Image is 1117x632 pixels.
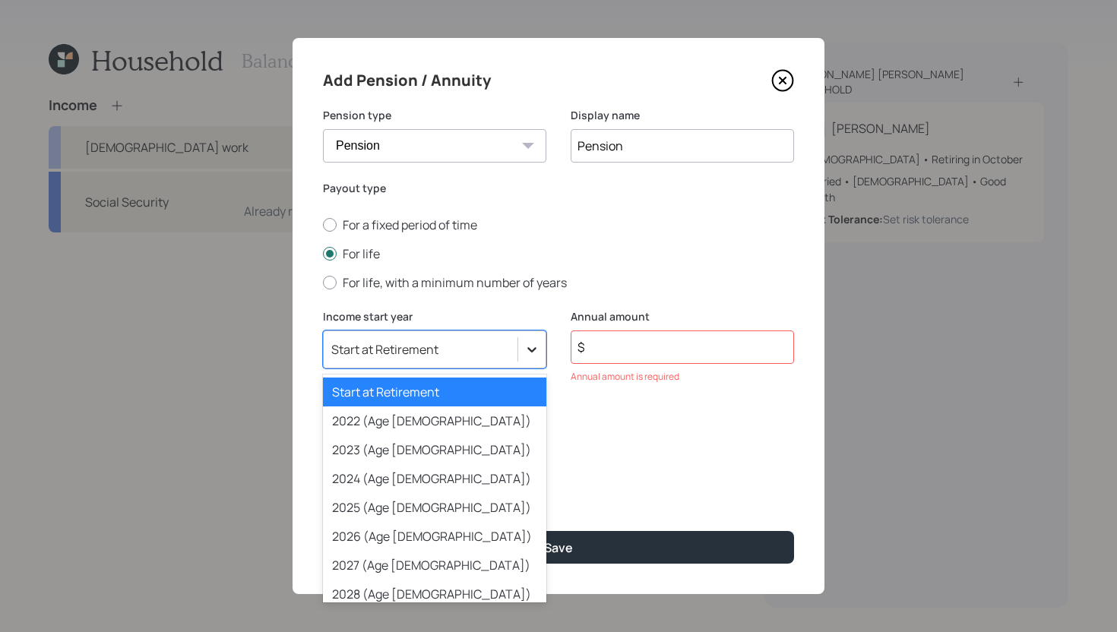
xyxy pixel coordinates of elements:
h4: Add Pension / Annuity [323,68,491,93]
label: For a fixed period of time [323,216,794,233]
label: Display name [571,108,794,123]
div: 2026 (Age [DEMOGRAPHIC_DATA]) [323,522,546,551]
button: Save [323,531,794,564]
div: 2023 (Age [DEMOGRAPHIC_DATA]) [323,435,546,464]
div: Annual amount is required [571,370,794,384]
div: 2024 (Age [DEMOGRAPHIC_DATA]) [323,464,546,493]
label: Annual amount [571,309,794,324]
div: 2028 (Age [DEMOGRAPHIC_DATA]) [323,580,546,608]
label: For life [323,245,794,262]
div: 2025 (Age [DEMOGRAPHIC_DATA]) [323,493,546,522]
label: Pension type [323,108,546,123]
div: Start at Retirement [331,341,438,358]
label: For life, with a minimum number of years [323,274,794,291]
label: Payout type [323,181,794,196]
div: Start at Retirement [323,378,546,406]
label: Income start year [323,309,546,324]
div: 2022 (Age [DEMOGRAPHIC_DATA]) [323,406,546,435]
div: Save [544,539,573,556]
div: 2027 (Age [DEMOGRAPHIC_DATA]) [323,551,546,580]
